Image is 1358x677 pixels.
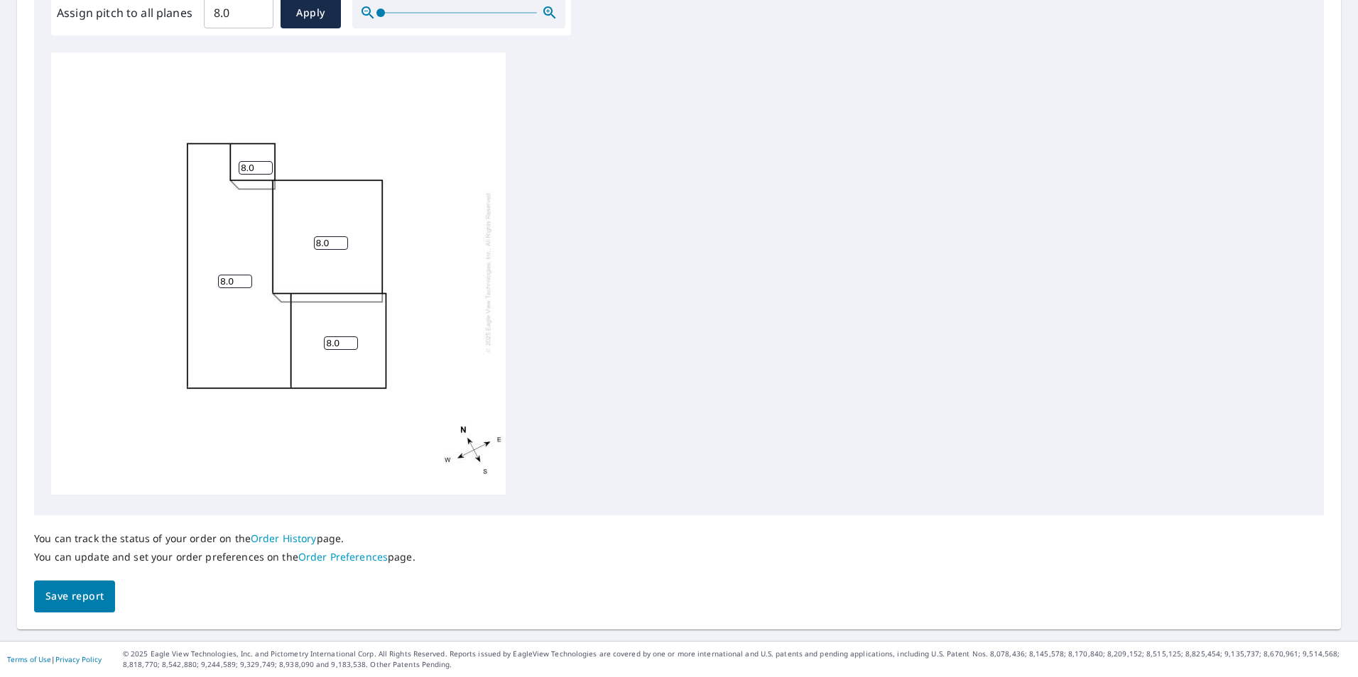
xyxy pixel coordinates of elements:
[7,654,51,664] a: Terms of Use
[57,4,192,21] label: Assign pitch to all planes
[34,580,115,612] button: Save report
[45,588,104,605] span: Save report
[251,532,317,545] a: Order History
[55,654,102,664] a: Privacy Policy
[34,551,415,563] p: You can update and set your order preferences on the page.
[123,649,1351,670] p: © 2025 Eagle View Technologies, Inc. and Pictometry International Corp. All Rights Reserved. Repo...
[34,532,415,545] p: You can track the status of your order on the page.
[7,655,102,664] p: |
[292,4,330,22] span: Apply
[298,550,388,563] a: Order Preferences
